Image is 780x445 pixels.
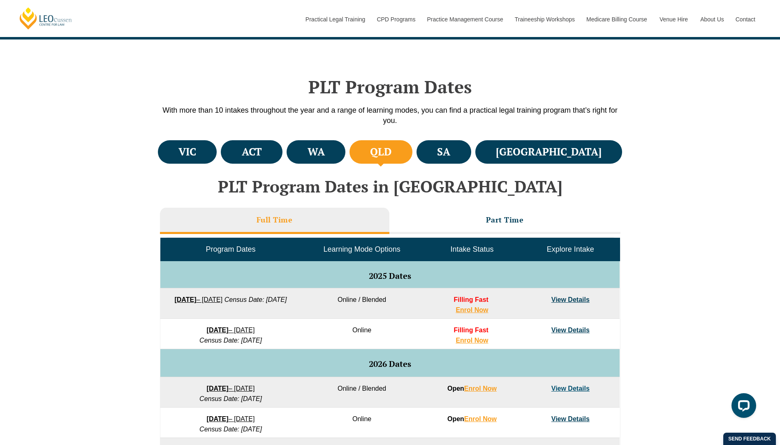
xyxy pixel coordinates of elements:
p: With more than 10 intakes throughout the year and a range of learning modes, you can find a pract... [156,105,625,126]
strong: [DATE] [207,385,229,392]
span: Filling Fast [454,296,488,303]
a: Traineeship Workshops [509,2,580,37]
a: View Details [551,327,590,334]
a: Practice Management Course [421,2,509,37]
span: 2025 Dates [369,270,411,281]
span: Learning Mode Options [324,245,400,253]
a: Practical Legal Training [299,2,371,37]
td: Online / Blended [301,288,423,319]
em: Census Date: [DATE] [199,337,262,344]
td: Online / Blended [301,377,423,408]
a: CPD Programs [370,2,421,37]
h2: PLT Program Dates [156,76,625,97]
em: Census Date: [DATE] [199,395,262,402]
a: [PERSON_NAME] Centre for Law [19,7,73,30]
a: About Us [694,2,729,37]
h3: Full Time [257,215,293,225]
a: [DATE]– [DATE] [207,327,255,334]
strong: Open [447,385,497,392]
h4: QLD [370,145,391,159]
span: Explore Intake [547,245,594,253]
span: Program Dates [206,245,255,253]
a: Enrol Now [456,337,488,344]
iframe: LiveChat chat widget [725,390,759,424]
h4: [GEOGRAPHIC_DATA] [496,145,602,159]
a: Enrol Now [464,415,497,422]
a: Contact [729,2,761,37]
strong: [DATE] [207,327,229,334]
h4: ACT [242,145,262,159]
h3: Part Time [486,215,524,225]
a: Venue Hire [653,2,694,37]
a: Enrol Now [456,306,488,313]
a: [DATE]– [DATE] [207,415,255,422]
h4: SA [437,145,450,159]
td: Online [301,319,423,349]
a: [DATE]– [DATE] [174,296,222,303]
em: Census Date: [DATE] [225,296,287,303]
a: Enrol Now [464,385,497,392]
a: View Details [551,415,590,422]
em: Census Date: [DATE] [199,426,262,433]
h4: VIC [178,145,196,159]
span: 2026 Dates [369,358,411,369]
a: Medicare Billing Course [580,2,653,37]
h4: WA [308,145,325,159]
strong: [DATE] [174,296,196,303]
strong: [DATE] [207,415,229,422]
td: Online [301,408,423,438]
span: Filling Fast [454,327,488,334]
a: View Details [551,296,590,303]
span: Intake Status [450,245,493,253]
h2: PLT Program Dates in [GEOGRAPHIC_DATA] [156,177,625,195]
a: [DATE]– [DATE] [207,385,255,392]
strong: Open [447,415,497,422]
a: View Details [551,385,590,392]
